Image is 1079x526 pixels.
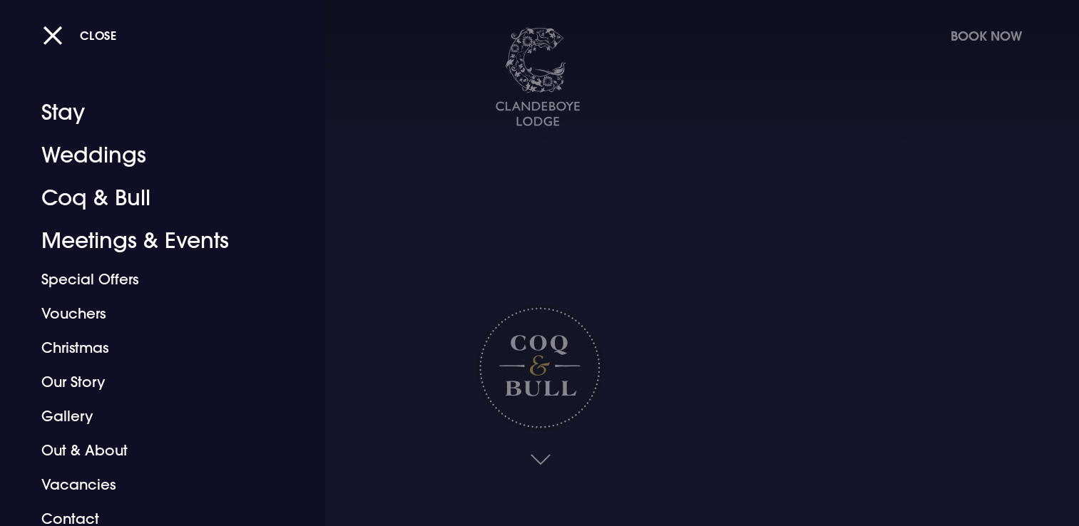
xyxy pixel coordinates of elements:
a: Vacancies [41,468,267,502]
a: Vouchers [41,296,267,331]
a: Weddings [41,134,267,177]
a: Gallery [41,399,267,433]
a: Christmas [41,331,267,365]
a: Special Offers [41,262,267,296]
a: Stay [41,91,267,134]
a: Our Story [41,365,267,399]
button: Close [43,21,117,50]
a: Meetings & Events [41,220,267,262]
a: Coq & Bull [41,177,267,220]
a: Out & About [41,433,267,468]
span: Close [80,28,117,43]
